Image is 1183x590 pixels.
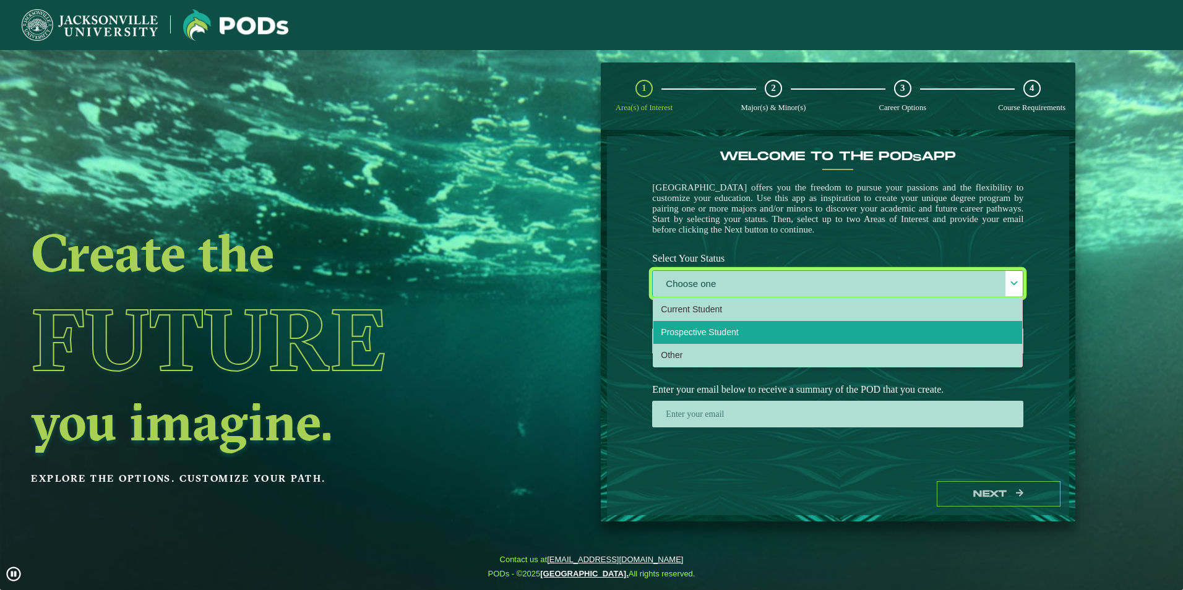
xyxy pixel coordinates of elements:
[1030,82,1035,94] span: 4
[31,283,501,396] h1: Future
[22,9,158,41] img: Jacksonville University logo
[488,555,695,565] span: Contact us at
[652,357,656,364] sup: ⋆
[653,298,1022,321] li: Current Student
[900,82,905,94] span: 3
[661,304,722,314] span: Current Student
[31,469,501,488] p: Explore the options. Customize your path.
[653,344,1022,367] li: Other
[913,152,921,164] sub: s
[643,306,1033,328] label: Select Your Area(s) of Interest
[937,481,1060,507] button: Next
[643,247,1033,270] label: Select Your Status
[31,227,501,279] h2: Create the
[652,149,1023,164] h4: Welcome to the POD app
[771,82,776,94] span: 2
[652,358,1023,370] p: Maximum 2 selections are allowed
[879,103,926,112] span: Career Options
[653,271,1023,297] label: Choose one
[183,9,288,41] img: Jacksonville University logo
[661,327,738,337] span: Prospective Student
[998,103,1065,112] span: Course Requirements
[652,182,1023,235] p: [GEOGRAPHIC_DATA] offers you the freedom to pursue your passions and the flexibility to customize...
[741,103,806,112] span: Major(s) & Minor(s)
[547,555,683,564] a: [EMAIL_ADDRESS][DOMAIN_NAME]
[488,569,695,579] span: PODs - ©2025 All rights reserved.
[642,82,647,94] span: 1
[616,103,673,112] span: Area(s) of Interest
[652,401,1023,427] input: Enter your email
[643,378,1033,401] label: Enter your email below to receive a summary of the POD that you create.
[540,569,629,578] a: [GEOGRAPHIC_DATA].
[661,350,682,360] span: Other
[653,321,1022,344] li: Prospective Student
[31,396,501,448] h2: you imagine.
